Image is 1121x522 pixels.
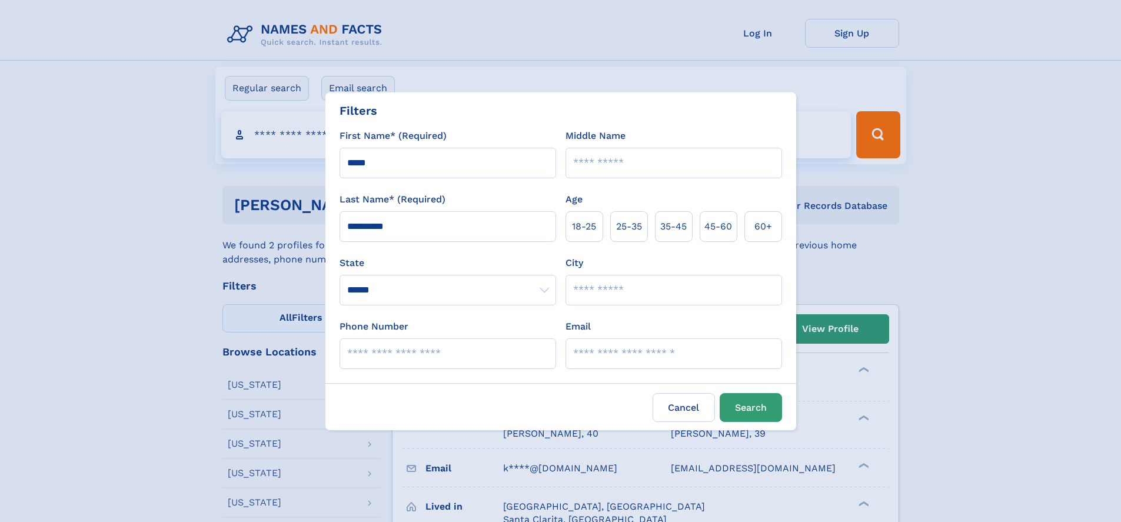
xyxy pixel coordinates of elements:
[566,256,583,270] label: City
[340,320,408,334] label: Phone Number
[340,256,556,270] label: State
[704,220,732,234] span: 45‑60
[653,393,715,422] label: Cancel
[340,102,377,119] div: Filters
[340,129,447,143] label: First Name* (Required)
[754,220,772,234] span: 60+
[566,320,591,334] label: Email
[572,220,596,234] span: 18‑25
[340,192,445,207] label: Last Name* (Required)
[566,129,626,143] label: Middle Name
[616,220,642,234] span: 25‑35
[660,220,687,234] span: 35‑45
[720,393,782,422] button: Search
[566,192,583,207] label: Age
